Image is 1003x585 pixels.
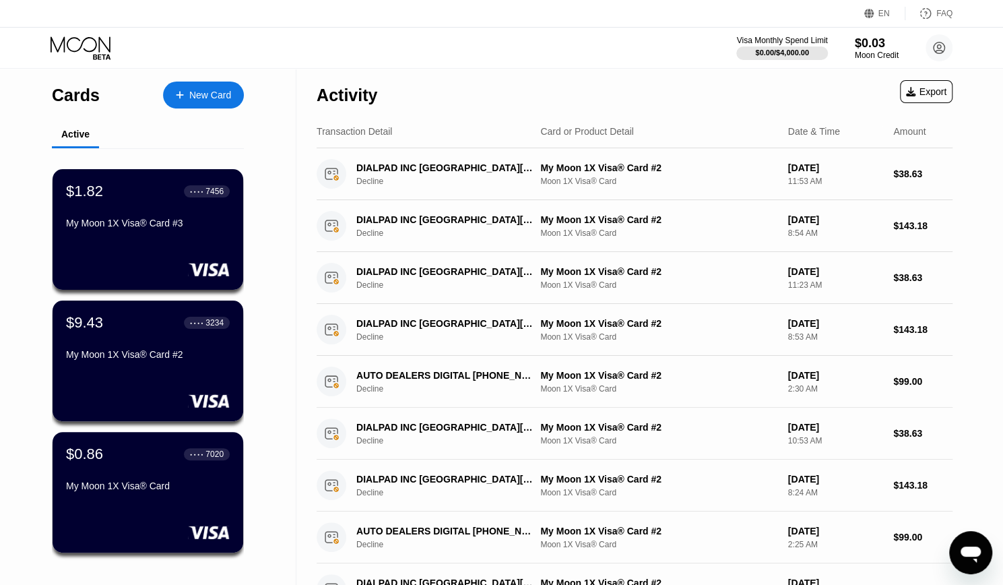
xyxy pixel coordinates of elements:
[540,436,777,445] div: Moon 1X Visa® Card
[788,214,883,225] div: [DATE]
[53,301,243,421] div: $9.43● ● ● ●3234My Moon 1X Visa® Card #2
[205,318,224,328] div: 3234
[788,436,883,445] div: 10:53 AM
[356,318,535,329] div: DIALPAD INC [GEOGRAPHIC_DATA][PERSON_NAME] US
[893,376,952,387] div: $99.00
[317,356,952,408] div: AUTO DEALERS DIGITAL [PHONE_NUMBER] USDeclineMy Moon 1X Visa® Card #2Moon 1X Visa® Card[DATE]2:30...
[788,422,883,433] div: [DATE]
[540,266,777,277] div: My Moon 1X Visa® Card #2
[61,129,90,140] div: Active
[52,86,100,105] div: Cards
[540,162,777,173] div: My Moon 1X Visa® Card #2
[540,488,777,497] div: Moon 1X Visa® Card
[540,177,777,186] div: Moon 1X Visa® Card
[66,445,103,463] div: $0.86
[893,428,952,439] div: $38.63
[788,540,883,549] div: 2:25 AM
[356,488,548,497] div: Decline
[540,422,777,433] div: My Moon 1X Visa® Card #2
[356,384,548,394] div: Decline
[66,349,230,360] div: My Moon 1X Visa® Card #2
[540,370,777,381] div: My Moon 1X Visa® Card #2
[189,90,231,101] div: New Card
[788,318,883,329] div: [DATE]
[540,384,777,394] div: Moon 1X Visa® Card
[356,214,535,225] div: DIALPAD INC [GEOGRAPHIC_DATA][PERSON_NAME] US
[317,460,952,512] div: DIALPAD INC [GEOGRAPHIC_DATA][PERSON_NAME] USDeclineMy Moon 1X Visa® Card #2Moon 1X Visa® Card[DA...
[540,540,777,549] div: Moon 1X Visa® Card
[53,169,243,290] div: $1.82● ● ● ●7456My Moon 1X Visa® Card #3
[900,80,952,103] div: Export
[190,452,203,456] div: ● ● ● ●
[356,162,535,173] div: DIALPAD INC [GEOGRAPHIC_DATA][PERSON_NAME] US
[893,168,952,179] div: $38.63
[356,422,535,433] div: DIALPAD INC [GEOGRAPHIC_DATA][PERSON_NAME] US
[788,384,883,394] div: 2:30 AM
[540,318,777,329] div: My Moon 1X Visa® Card #2
[736,36,827,60] div: Visa Monthly Spend Limit$0.00/$4,000.00
[540,228,777,238] div: Moon 1X Visa® Card
[788,266,883,277] div: [DATE]
[317,126,392,137] div: Transaction Detail
[893,272,952,283] div: $38.63
[936,9,952,18] div: FAQ
[893,220,952,231] div: $143.18
[893,324,952,335] div: $143.18
[163,82,244,109] div: New Card
[788,332,883,342] div: 8:53 AM
[190,189,203,193] div: ● ● ● ●
[540,214,777,225] div: My Moon 1X Visa® Card #2
[736,36,827,45] div: Visa Monthly Spend Limit
[356,474,535,485] div: DIALPAD INC [GEOGRAPHIC_DATA][PERSON_NAME] US
[205,187,224,196] div: 7456
[53,432,243,553] div: $0.86● ● ● ●7020My Moon 1X Visa® Card
[540,332,777,342] div: Moon 1X Visa® Card
[356,370,535,381] div: AUTO DEALERS DIGITAL [PHONE_NUMBER] US
[855,36,899,60] div: $0.03Moon Credit
[317,200,952,252] div: DIALPAD INC [GEOGRAPHIC_DATA][PERSON_NAME] USDeclineMy Moon 1X Visa® Card #2Moon 1X Visa® Card[DA...
[356,526,535,536] div: AUTO DEALERS DIGITAL [PHONE_NUMBER] US
[317,304,952,356] div: DIALPAD INC [GEOGRAPHIC_DATA][PERSON_NAME] USDeclineMy Moon 1X Visa® Card #2Moon 1X Visa® Card[DA...
[540,126,634,137] div: Card or Product Detail
[356,332,548,342] div: Decline
[788,162,883,173] div: [DATE]
[356,177,548,186] div: Decline
[317,408,952,460] div: DIALPAD INC [GEOGRAPHIC_DATA][PERSON_NAME] USDeclineMy Moon 1X Visa® Card #2Moon 1X Visa® Card[DA...
[893,480,952,491] div: $143.18
[855,51,899,60] div: Moon Credit
[788,526,883,536] div: [DATE]
[540,474,777,485] div: My Moon 1X Visa® Card #2
[317,252,952,304] div: DIALPAD INC [GEOGRAPHIC_DATA][PERSON_NAME] USDeclineMy Moon 1X Visa® Card #2Moon 1X Visa® Card[DA...
[788,228,883,238] div: 8:54 AM
[66,183,103,200] div: $1.82
[356,280,548,290] div: Decline
[356,436,548,445] div: Decline
[864,7,905,20] div: EN
[66,481,230,491] div: My Moon 1X Visa® Card
[788,280,883,290] div: 11:23 AM
[356,266,535,277] div: DIALPAD INC [GEOGRAPHIC_DATA][PERSON_NAME] US
[317,148,952,200] div: DIALPAD INC [GEOGRAPHIC_DATA][PERSON_NAME] USDeclineMy Moon 1X Visa® Card #2Moon 1X Visa® Card[DA...
[893,532,952,543] div: $99.00
[788,488,883,497] div: 8:24 AM
[317,86,377,105] div: Activity
[755,49,809,57] div: $0.00 / $4,000.00
[356,540,548,549] div: Decline
[906,86,946,97] div: Export
[878,9,890,18] div: EN
[788,370,883,381] div: [DATE]
[949,531,992,574] iframe: Button to launch messaging window
[893,126,926,137] div: Amount
[788,474,883,485] div: [DATE]
[317,512,952,563] div: AUTO DEALERS DIGITAL [PHONE_NUMBER] USDeclineMy Moon 1X Visa® Card #2Moon 1X Visa® Card[DATE]2:25...
[788,126,840,137] div: Date & Time
[905,7,952,20] div: FAQ
[205,450,224,459] div: 7020
[66,218,230,228] div: My Moon 1X Visa® Card #3
[66,314,103,332] div: $9.43
[190,321,203,325] div: ● ● ● ●
[540,526,777,536] div: My Moon 1X Visa® Card #2
[788,177,883,186] div: 11:53 AM
[356,228,548,238] div: Decline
